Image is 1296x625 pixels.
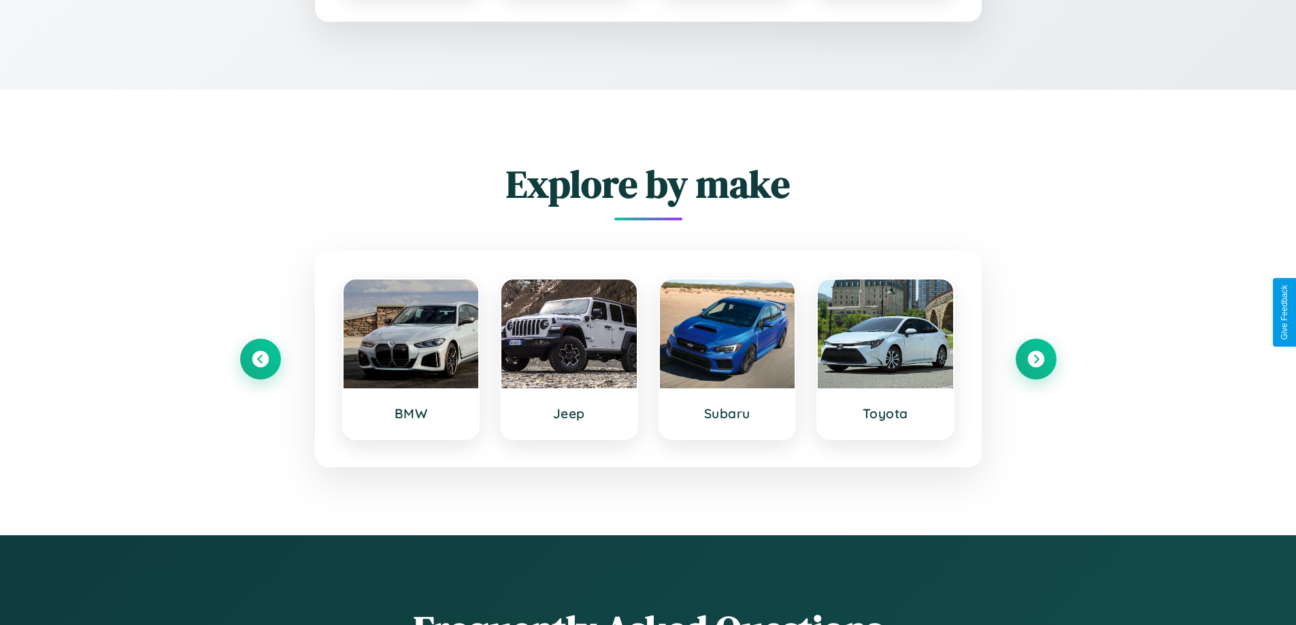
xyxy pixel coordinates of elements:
[831,405,940,422] h3: Toyota
[240,158,1057,210] h2: Explore by make
[515,405,623,422] h3: Jeep
[357,405,465,422] h3: BMW
[674,405,782,422] h3: Subaru
[1280,285,1289,340] div: Give Feedback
